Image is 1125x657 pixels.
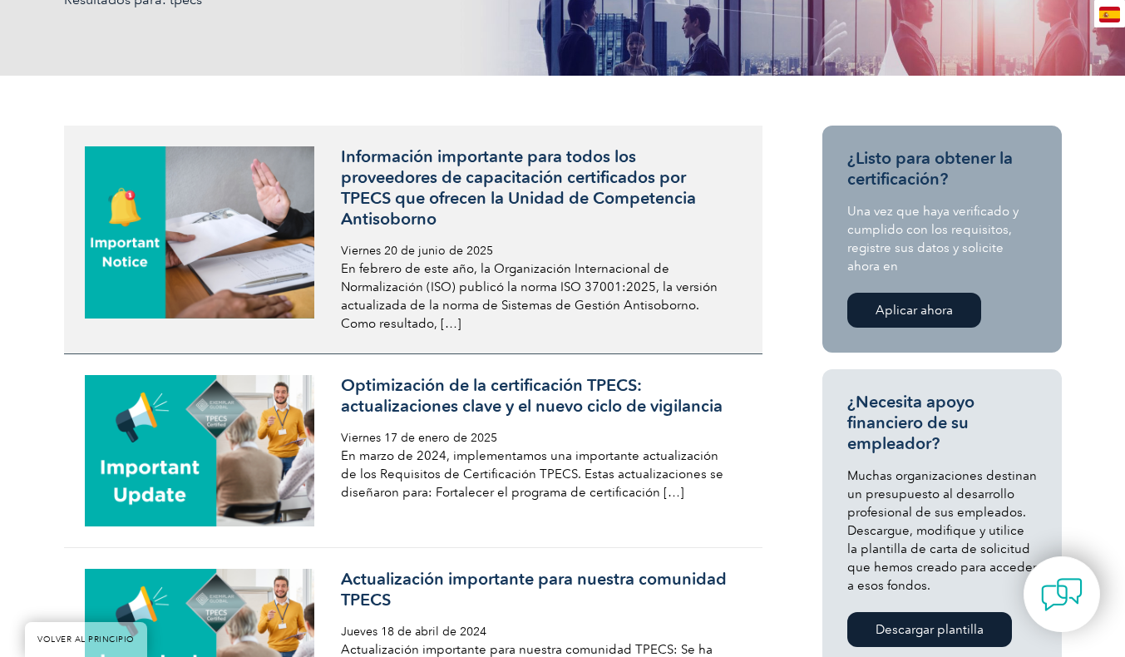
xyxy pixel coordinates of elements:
img: es [1099,7,1120,22]
a: VOLVER AL PRINCIPIO [25,622,147,657]
font: Información importante para todos los proveedores de capacitación certificados por TPECS que ofre... [341,146,696,229]
font: ¿Listo para obtener la certificación? [847,148,1013,189]
font: ¿Necesita apoyo financiero de su empleador? [847,392,975,453]
font: VOLVER AL PRINCIPIO [37,635,135,645]
font: Viernes 20 de junio de 2025 [341,244,493,258]
a: Información importante para todos los proveedores de capacitación certificados por TPECS que ofre... [64,126,762,354]
font: Optimización de la certificación TPECS: actualizaciones clave y el nuevo ciclo de vigilancia [341,375,723,416]
img: tpecs-update-300x198.png [85,375,315,526]
font: Viernes 17 de enero de 2025 [341,431,497,445]
font: Descargar plantilla [876,622,984,637]
font: En marzo de 2024, implementamos una importante actualización de los Requisitos de Certificación T... [341,448,723,500]
font: En febrero de este año, la Organización Internacional de Normalización (ISO) publicó la norma ISO... [341,261,718,331]
a: Descargar plantilla [847,612,1012,647]
font: Aplicar ahora [876,303,953,318]
font: Jueves 18 de abril de 2024 [341,625,486,639]
a: Optimización de la certificación TPECS: actualizaciones clave y el nuevo ciclo de vigilancia Vier... [64,354,762,548]
img: contact-chat.png [1041,574,1083,615]
font: Actualización importante para nuestra comunidad TPECS [341,569,727,610]
font: Una vez que haya verificado y cumplido con los requisitos, registre sus datos y solicite ahora en [847,204,1019,274]
font: Muchas organizaciones destinan un presupuesto al desarrollo profesional de sus empleados. Descarg... [847,468,1037,593]
img: Important-Notice-300x225.png [85,146,315,319]
a: Aplicar ahora [847,293,981,328]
